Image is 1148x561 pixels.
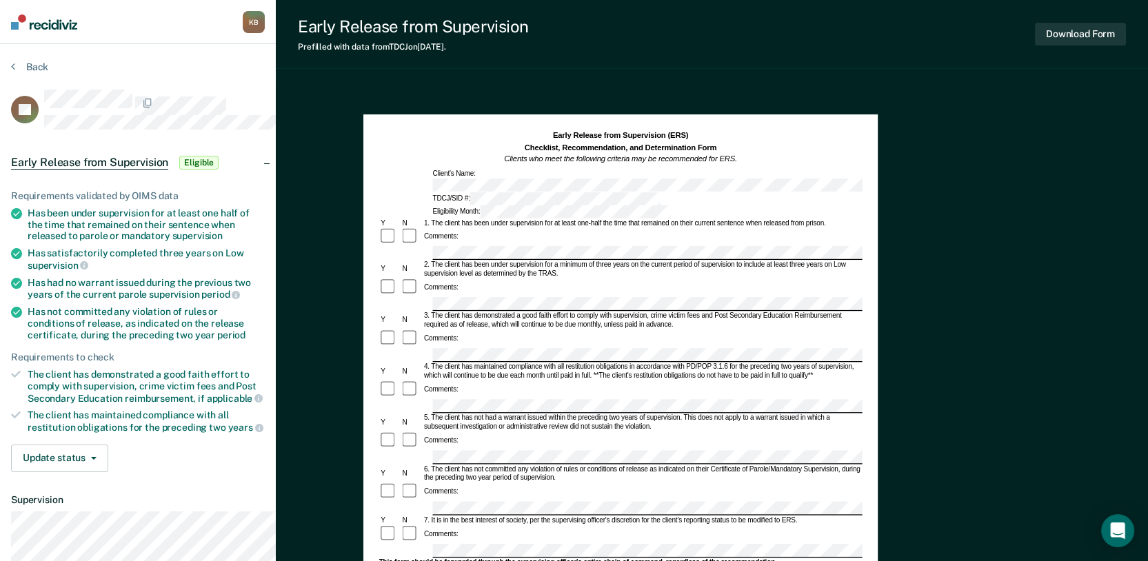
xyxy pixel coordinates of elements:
[422,414,862,431] div: 5. The client has not had a warrant issued within the preceding two years of supervision. This do...
[172,230,223,241] span: supervision
[401,367,422,376] div: N
[11,14,77,30] img: Recidiviz
[422,385,460,394] div: Comments:
[430,170,882,191] div: Client's Name:
[401,418,422,427] div: N
[422,334,460,343] div: Comments:
[379,367,400,376] div: Y
[28,409,265,433] div: The client has maintained compliance with all restitution obligations for the preceding two
[217,329,245,340] span: period
[11,445,108,472] button: Update status
[524,143,716,152] strong: Checklist, Recommendation, and Determination Form
[422,363,862,380] div: 4. The client has maintained compliance with all restitution obligations in accordance with PD/PO...
[228,422,263,433] span: years
[422,530,460,539] div: Comments:
[11,351,265,363] div: Requirements to check
[1035,23,1126,45] button: Download Form
[379,265,400,274] div: Y
[422,233,460,242] div: Comments:
[422,219,862,228] div: 1. The client has been under supervision for at least one-half the time that remained on their cu...
[504,154,737,163] em: Clients who meet the following criteria may be recommended for ERS.
[379,469,400,478] div: Y
[401,516,422,525] div: N
[422,465,862,482] div: 6. The client has not committed any violation of rules or conditions of release as indicated on t...
[11,156,168,170] span: Early Release from Supervision
[298,42,529,52] div: Prefilled with data from TDCJ on [DATE] .
[379,219,400,228] div: Y
[379,418,400,427] div: Y
[422,283,460,292] div: Comments:
[430,205,672,218] div: Eligibility Month:
[298,17,529,37] div: Early Release from Supervision
[552,131,687,140] strong: Early Release from Supervision (ERS)
[379,516,400,525] div: Y
[179,156,219,170] span: Eligible
[11,61,48,73] button: Back
[28,369,265,404] div: The client has demonstrated a good faith effort to comply with supervision, crime victim fees and...
[401,469,422,478] div: N
[379,316,400,325] div: Y
[243,11,265,33] button: KB
[1101,514,1134,547] div: Open Intercom Messenger
[28,277,265,300] div: Has had no warrant issued during the previous two years of the current parole supervision
[401,316,422,325] div: N
[28,247,265,271] div: Has satisfactorily completed three years on Low
[422,436,460,445] div: Comments:
[430,192,661,205] div: TDCJ/SID #:
[422,487,460,496] div: Comments:
[28,207,265,242] div: Has been under supervision for at least one half of the time that remained on their sentence when...
[207,393,263,404] span: applicable
[28,260,88,271] span: supervision
[401,265,422,274] div: N
[28,306,265,340] div: Has not committed any violation of rules or conditions of release, as indicated on the release ce...
[422,261,862,278] div: 2. The client has been under supervision for a minimum of three years on the current period of su...
[401,219,422,228] div: N
[11,494,265,506] dt: Supervision
[422,312,862,329] div: 3. The client has demonstrated a good faith effort to comply with supervision, crime victim fees ...
[11,190,265,202] div: Requirements validated by OIMS data
[243,11,265,33] div: K B
[422,516,862,525] div: 7. It is in the best interest of society, per the supervising officer's discretion for the client...
[201,289,240,300] span: period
